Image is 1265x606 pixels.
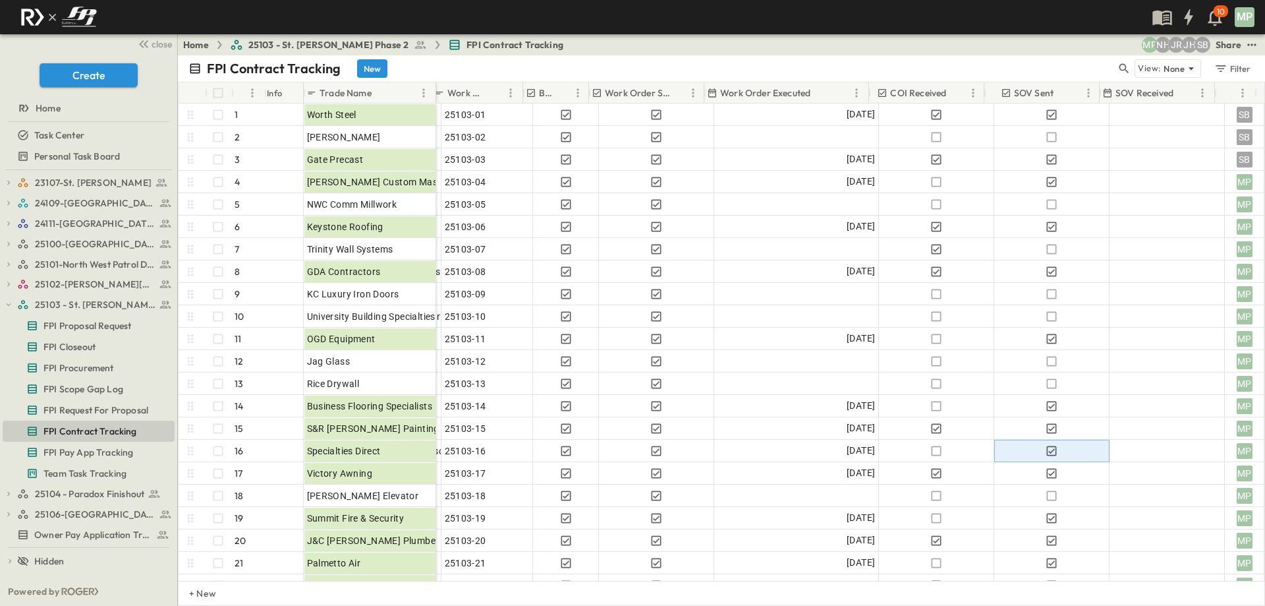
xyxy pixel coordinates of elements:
div: MP [1237,466,1252,481]
div: 23107-St. [PERSON_NAME]test [3,172,175,193]
div: Team Task Trackingtest [3,463,175,484]
div: Jayden Ramirez (jramirez@fpibuilders.com) [1168,37,1184,53]
p: SOV Received [1115,86,1173,100]
p: Work Order Executed [720,86,810,100]
span: Hidden [34,555,64,568]
a: FPI Pay App Tracking [3,443,172,462]
div: Owner [1215,82,1254,104]
p: BSA Signed [539,86,557,100]
div: MP [1237,376,1252,392]
span: FPI Closeout [43,340,96,353]
span: FPI Contract Tracking [43,425,137,438]
p: 7 [235,243,239,256]
span: [DATE] [847,578,875,593]
span: Worth Steel [307,108,356,121]
div: SB [1237,129,1252,145]
p: 13 [235,377,243,390]
a: 25106-St. Andrews Parking Lot [17,505,172,524]
span: 25103-03 [445,153,486,166]
div: FPI Closeouttest [3,336,175,357]
a: Home [3,99,172,117]
a: Owner Pay Application Tracking [3,526,172,544]
a: FPI Procurement [3,359,172,377]
a: 24111-[GEOGRAPHIC_DATA] [17,214,172,233]
button: Menu [416,85,432,101]
div: MP [1237,421,1252,437]
button: Menu [1081,85,1096,101]
span: 25103-19 [445,512,486,525]
span: [DATE] [847,533,875,548]
div: MP [1237,219,1252,235]
div: MP [1237,488,1252,504]
p: 18 [235,489,243,502]
span: FPI Request For Proposal [43,404,148,417]
span: [DATE] [847,264,875,279]
p: 19 [235,512,243,525]
span: FPI Contract Tracking [466,38,563,51]
button: Menu [570,85,586,101]
button: Menu [685,85,701,101]
span: Personal Task Board [34,150,120,163]
button: Menu [849,85,864,101]
button: Menu [1235,85,1251,101]
span: 25103-04 [445,175,486,189]
button: Sort [374,86,389,100]
span: 25103-12 [445,355,486,368]
a: 25104 - Paradox Finishout [17,485,172,503]
div: MP [1237,443,1252,459]
a: FPI Contract Tracking [448,38,563,51]
a: Personal Task Board [3,147,172,166]
span: S&R [PERSON_NAME] Painting [307,422,439,435]
span: 25103-01 [445,108,486,121]
span: Summit Fire & Security [307,512,405,525]
p: 1 [235,108,238,121]
div: MP [1237,241,1252,257]
span: 25103-08 [445,265,486,278]
button: Sort [949,86,964,100]
span: 25103 - St. [PERSON_NAME] Phase 2 [35,298,155,311]
button: Sort [675,86,689,100]
p: COI Received [890,86,946,100]
span: 25103-06 [445,220,486,233]
p: 20 [235,534,246,547]
div: MP [1237,578,1252,593]
span: 25100-Vanguard Prep School [35,237,155,251]
div: 25103 - St. [PERSON_NAME] Phase 2test [3,294,175,315]
div: MP [1237,398,1252,414]
div: 24111-[GEOGRAPHIC_DATA]test [3,213,175,234]
span: 25106-St. Andrews Parking Lot [35,508,155,521]
span: Palmetto Air [307,557,361,570]
a: 25103 - St. [PERSON_NAME] Phase 2 [17,295,172,314]
span: University Building Specialties [307,310,436,323]
p: 14 [235,400,243,413]
p: Work Order Sent [605,86,672,100]
span: Home [36,102,61,115]
a: 24109-St. Teresa of Calcutta Parish Hall [17,194,172,212]
p: + New [189,587,197,600]
button: New [357,59,387,78]
span: FPI Proposal Request [43,319,131,332]
div: FPI Proposal Requesttest [3,315,175,336]
p: FPI Contract Tracking [207,59,341,78]
span: Team Task Tracking [43,467,126,480]
span: 25103-11 [445,332,486,346]
span: 25101-North West Patrol Division [35,258,155,271]
span: 25103-10 [445,310,486,323]
span: [PERSON_NAME] Elevator [307,489,419,502]
span: 25103-15 [445,422,486,435]
span: 25103-22 [445,579,486,592]
span: FPI Pay App Tracking [43,446,133,459]
div: 25100-Vanguard Prep Schooltest [3,233,175,255]
span: Business Flooring Specialists [307,400,433,413]
div: MP [1235,7,1254,27]
div: Owner Pay Application Trackingtest [3,524,175,545]
p: 10 [235,310,244,323]
button: Sort [237,86,251,100]
div: 25106-St. Andrews Parking Lottest [3,504,175,525]
button: test [1244,37,1260,53]
span: KC Luxury Iron Doors [307,288,399,301]
span: [DATE] [847,152,875,167]
span: Owner Pay Application Tracking [34,528,151,541]
span: [PERSON_NAME] [307,131,381,144]
div: FPI Request For Proposaltest [3,400,175,421]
